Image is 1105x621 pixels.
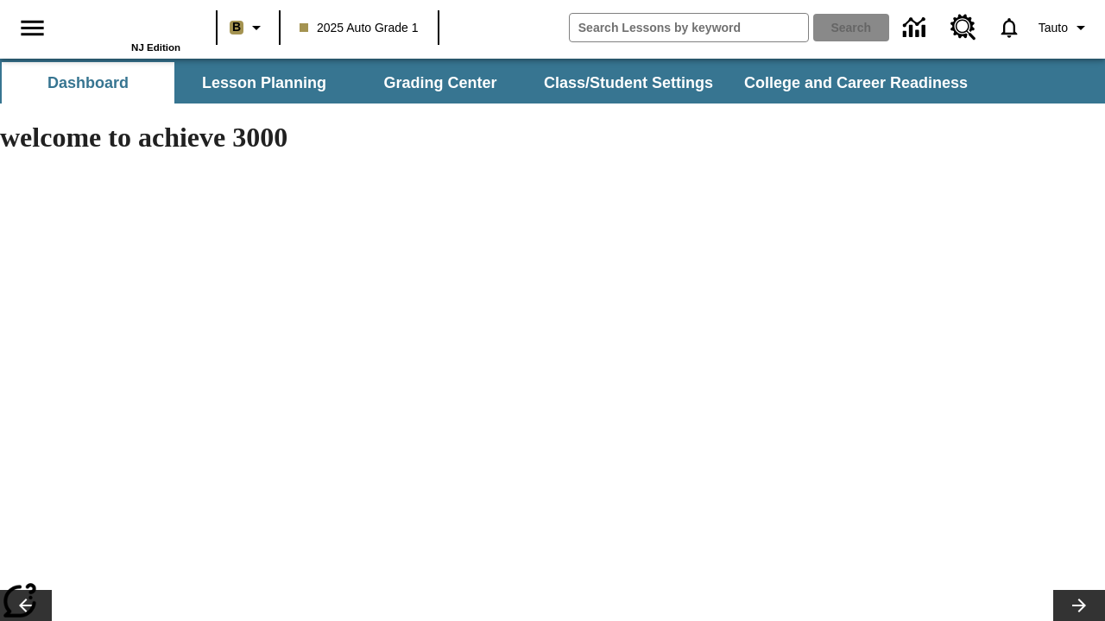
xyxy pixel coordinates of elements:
button: Boost Class color is light brown. Change class color [223,12,274,43]
span: NJ Edition [131,42,180,53]
a: Notifications [987,5,1032,50]
button: Open side menu [7,3,58,53]
button: College and Career Readiness [730,62,982,103]
button: Profile/Settings [1032,12,1098,43]
a: Data Center [893,4,940,52]
span: B [232,16,241,38]
input: search field [570,14,808,41]
button: Lesson carousel, Next [1053,590,1105,621]
button: Dashboard [2,62,174,103]
a: Resource Center, Will open in new tab [940,4,987,51]
button: Class/Student Settings [530,62,727,103]
span: Tauto [1039,19,1068,37]
div: Home [68,6,180,53]
button: Lesson Planning [178,62,350,103]
a: Home [68,8,180,42]
button: Grading Center [354,62,527,103]
span: 2025 Auto Grade 1 [300,19,419,37]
